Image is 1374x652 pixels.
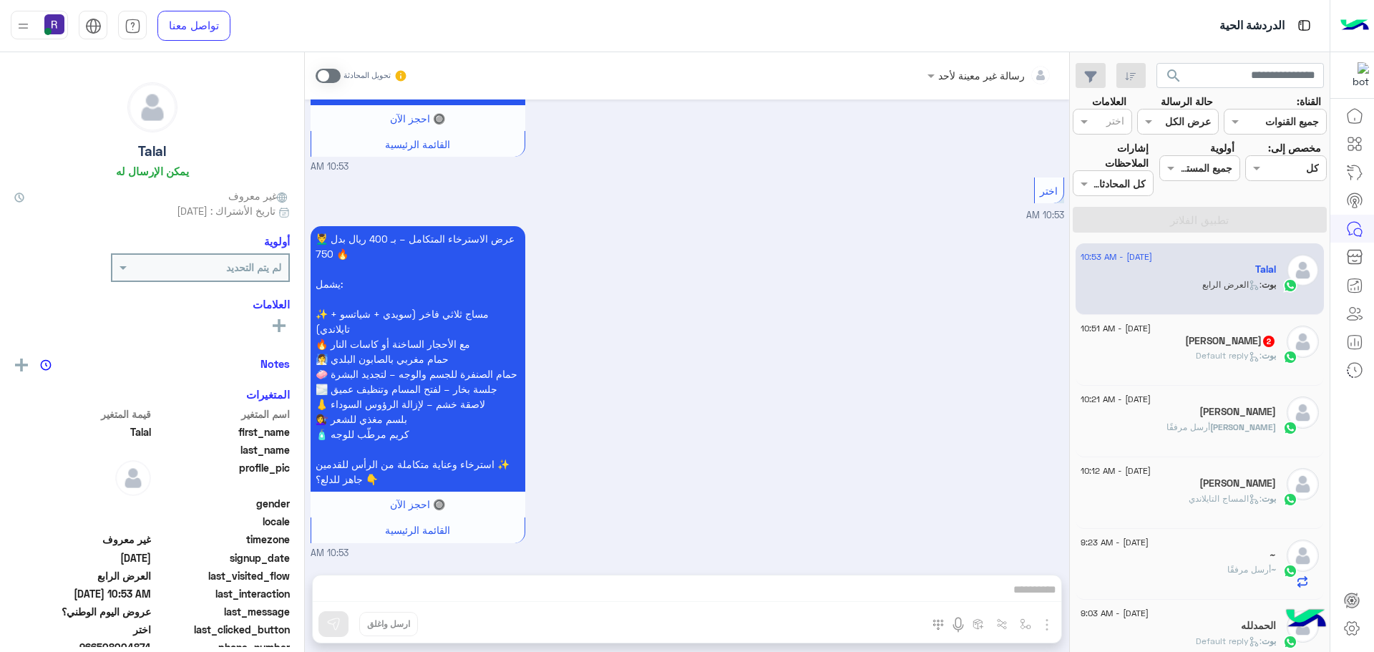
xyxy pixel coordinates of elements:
img: defaultAdmin.png [1287,254,1319,286]
span: null [14,514,151,529]
span: بوت [1262,350,1276,361]
span: 2025-09-17T07:53:00.393Z [14,550,151,565]
span: ~ [1271,564,1276,575]
label: أولوية [1210,140,1234,155]
img: userImage [44,14,64,34]
span: 2025-09-17T07:53:52.024Z [14,586,151,601]
span: : Default reply [1196,350,1262,361]
label: مخصص إلى: [1268,140,1321,155]
img: WhatsApp [1283,350,1297,364]
img: defaultAdmin.png [1287,396,1319,429]
img: 322853014244696 [1343,62,1369,88]
h5: Talmiz Khan [1185,335,1276,347]
span: 10:53 AM [1026,210,1064,220]
span: : المساج التايلاندي [1189,493,1262,504]
span: القائمة الرئيسية [385,524,450,536]
small: تحويل المحادثة [343,70,391,82]
label: العلامات [1092,94,1126,109]
span: بوت [1262,279,1276,290]
a: تواصل معنا [157,11,230,41]
span: : Default reply [1196,636,1262,646]
img: tab [85,18,102,34]
span: أرسل مرفقًا [1166,422,1210,432]
span: [DATE] - 10:21 AM [1081,393,1151,406]
span: القائمة الرئيسية [385,138,450,150]
p: الدردشة الحية [1219,16,1285,36]
span: 10:53 AM [311,547,349,560]
h6: العلامات [14,298,290,311]
span: اسم المتغير [154,407,291,422]
span: locale [154,514,291,529]
img: tab [125,18,141,34]
span: غير معروف [228,188,290,203]
div: اختر [1106,113,1126,132]
img: WhatsApp [1283,635,1297,649]
label: إشارات الملاحظات [1073,140,1149,171]
span: last_clicked_button [154,622,291,637]
h5: ~ [1270,549,1276,561]
button: ارسل واغلق [359,612,418,636]
h5: الحمدلله [1241,620,1276,632]
img: profile [14,17,32,35]
span: بوت [1262,493,1276,504]
span: عروض اليوم الوطني؟ [14,604,151,619]
span: [DATE] - 10:12 AM [1081,464,1151,477]
span: last_name [154,442,291,457]
button: search [1156,63,1192,94]
span: [DATE] - 9:03 AM [1081,607,1149,620]
span: [DATE] - 10:51 AM [1081,322,1151,335]
span: signup_date [154,550,291,565]
img: defaultAdmin.png [115,460,151,496]
img: add [15,359,28,371]
img: defaultAdmin.png [1287,326,1319,358]
span: last_interaction [154,586,291,601]
img: defaultAdmin.png [1287,468,1319,500]
span: اختر [1040,185,1058,197]
h6: Notes [260,357,290,370]
h5: Deya Basha [1199,477,1276,490]
img: defaultAdmin.png [1287,540,1319,572]
span: [DATE] - 9:23 AM [1081,536,1149,549]
img: defaultAdmin.png [128,83,177,132]
h6: أولوية [264,235,290,248]
h5: Talal [138,143,166,160]
span: 2 [1263,336,1275,347]
span: last_visited_flow [154,568,291,583]
img: WhatsApp [1283,564,1297,578]
span: العرض الرابع [14,568,151,583]
span: تاريخ الأشتراك : [DATE] [177,203,276,218]
img: notes [40,359,52,371]
img: WhatsApp [1283,492,1297,507]
span: gender [154,496,291,511]
img: hulul-logo.png [1281,595,1331,645]
span: أرسل مرفقًا [1227,564,1271,575]
span: profile_pic [154,460,291,493]
span: غير معروف [14,532,151,547]
button: تطبيق الفلاتر [1073,207,1327,233]
span: null [14,496,151,511]
span: search [1165,67,1182,84]
span: Talal [14,424,151,439]
span: بوت [1262,636,1276,646]
p: 17/9/2025, 10:53 AM [311,226,525,492]
span: 🔘 احجز الآن [390,498,445,510]
h6: المتغيرات [246,388,290,401]
h5: Mohamed Elkessaey [1199,406,1276,418]
img: WhatsApp [1283,421,1297,435]
span: قيمة المتغير [14,407,151,422]
span: last_message [154,604,291,619]
span: اختر [14,622,151,637]
span: 10:53 AM [311,160,349,174]
span: 🔘 احجز الآن [390,112,445,125]
span: : العرض الرابع [1202,279,1262,290]
h6: يمكن الإرسال له [116,165,189,177]
img: Logo [1340,11,1369,41]
a: tab [118,11,147,41]
label: القناة: [1297,94,1321,109]
img: tab [1295,16,1313,34]
h5: Talal [1255,263,1276,276]
span: [PERSON_NAME] [1210,422,1276,432]
img: WhatsApp [1283,278,1297,293]
span: first_name [154,424,291,439]
span: timezone [154,532,291,547]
